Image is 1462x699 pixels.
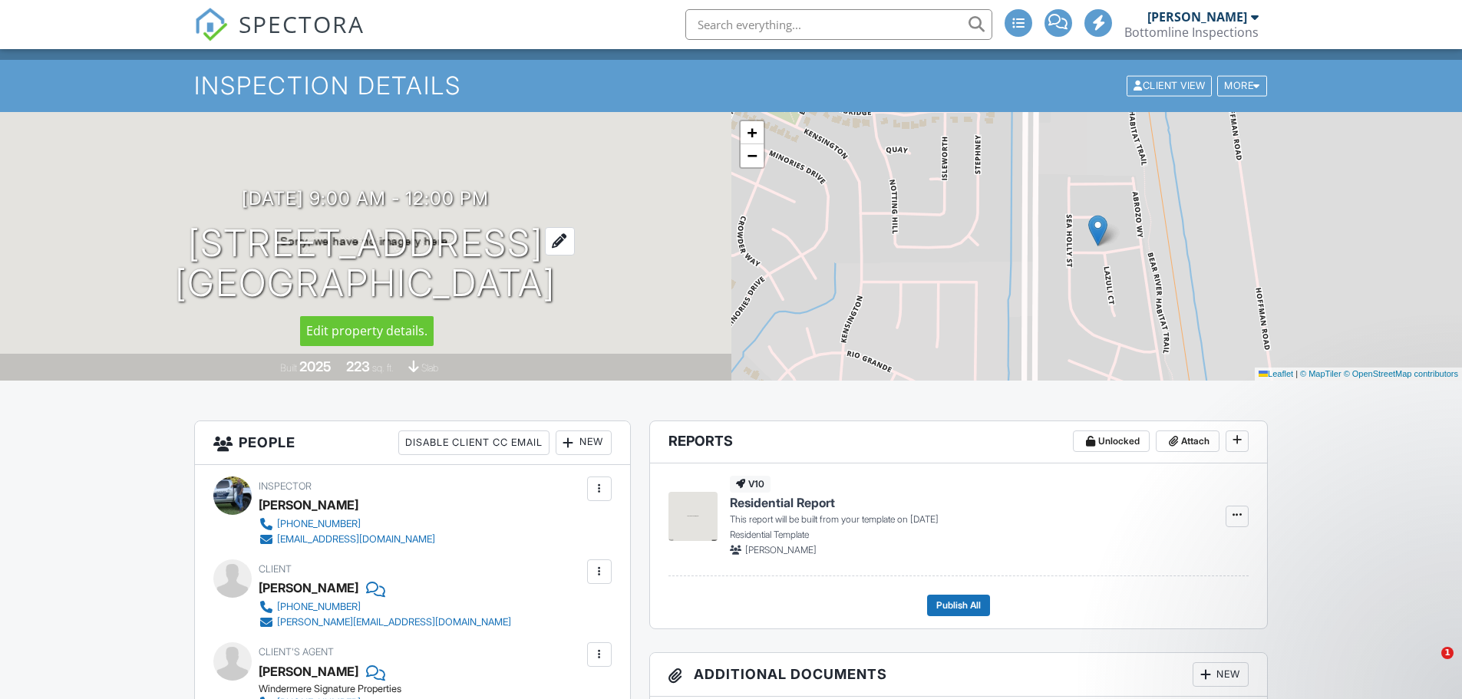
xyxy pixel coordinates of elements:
h3: [DATE] 9:00 am - 12:00 pm [242,188,489,209]
a: © OpenStreetMap contributors [1344,369,1458,378]
div: Windermere Signature Properties [259,683,447,695]
div: [PHONE_NUMBER] [277,518,361,530]
a: [PERSON_NAME][EMAIL_ADDRESS][DOMAIN_NAME] [259,615,511,630]
img: Marker [1088,215,1107,246]
span: slab [421,362,438,374]
h3: People [195,421,630,465]
div: Disable Client CC Email [398,430,549,455]
div: [PERSON_NAME][EMAIL_ADDRESS][DOMAIN_NAME] [277,616,511,628]
a: Zoom in [741,121,764,144]
img: The Best Home Inspection Software - Spectora [194,8,228,41]
span: Client's Agent [259,646,334,658]
span: − [747,146,757,165]
a: Zoom out [741,144,764,167]
div: 2025 [299,358,332,374]
div: More [1217,76,1267,97]
div: Client View [1127,76,1212,97]
div: [EMAIL_ADDRESS][DOMAIN_NAME] [277,533,435,546]
span: + [747,123,757,142]
span: 1 [1441,647,1454,659]
div: Bottomline Inspections [1124,25,1259,40]
div: [PERSON_NAME] [1147,9,1247,25]
span: | [1295,369,1298,378]
a: [PHONE_NUMBER] [259,516,435,532]
a: © MapTiler [1300,369,1342,378]
iframe: Intercom live chat [1410,647,1447,684]
span: Built [280,362,297,374]
a: SPECTORA [194,21,365,53]
a: Leaflet [1259,369,1293,378]
div: New [556,430,612,455]
span: Client [259,563,292,575]
span: Inspector [259,480,312,492]
div: New [1193,662,1249,687]
h3: Additional Documents [650,653,1268,697]
span: SPECTORA [239,8,365,40]
h1: Inspection Details [194,72,1269,99]
a: [PERSON_NAME] [259,660,358,683]
div: 223 [346,358,370,374]
div: [PHONE_NUMBER] [277,601,361,613]
input: Search everything... [685,9,992,40]
a: [EMAIL_ADDRESS][DOMAIN_NAME] [259,532,435,547]
div: [PERSON_NAME] [259,493,358,516]
div: [PERSON_NAME] [259,576,358,599]
span: sq. ft. [372,362,394,374]
a: [PHONE_NUMBER] [259,599,511,615]
a: Client View [1125,79,1216,91]
iframe: Intercom notifications message [1155,542,1462,658]
h1: [STREET_ADDRESS] [GEOGRAPHIC_DATA] [175,223,556,305]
